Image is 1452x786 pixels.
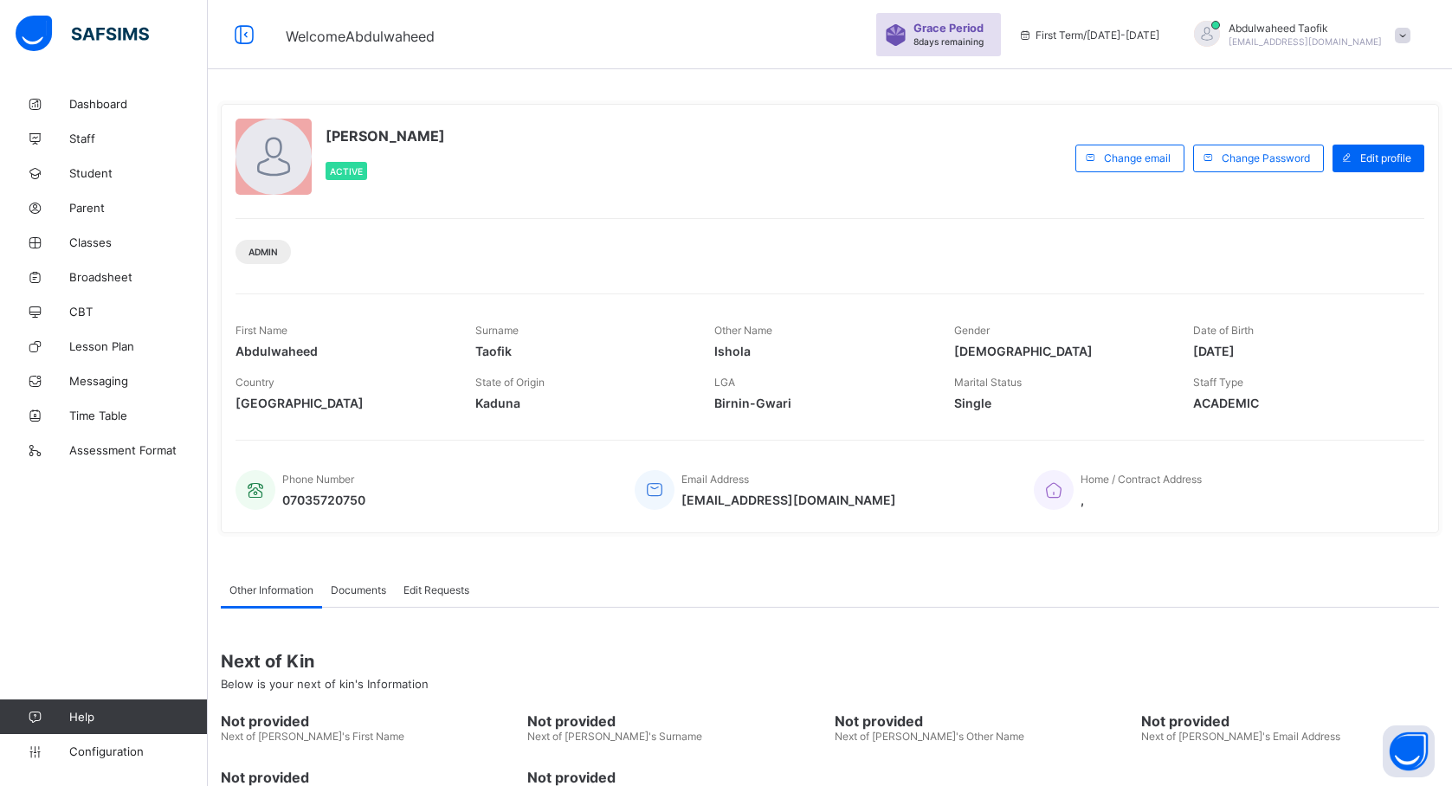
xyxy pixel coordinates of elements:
[527,730,702,743] span: Next of [PERSON_NAME]'s Surname
[885,24,907,46] img: sticker-purple.71386a28dfed39d6af7621340158ba97.svg
[236,324,287,337] span: First Name
[1141,712,1439,730] span: Not provided
[1141,730,1340,743] span: Next of [PERSON_NAME]'s Email Address
[714,376,735,389] span: LGA
[913,22,984,35] span: Grace Period
[954,376,1022,389] span: Marital Status
[1229,22,1382,35] span: Abdulwaheed Taofik
[527,769,825,786] span: Not provided
[1193,344,1407,358] span: [DATE]
[69,443,208,457] span: Assessment Format
[69,744,207,758] span: Configuration
[714,344,928,358] span: Ishola
[1193,396,1407,410] span: ACADEMIC
[69,97,208,111] span: Dashboard
[1360,151,1411,164] span: Edit profile
[236,344,449,358] span: Abdulwaheed
[69,270,208,284] span: Broadsheet
[69,339,208,353] span: Lesson Plan
[236,376,274,389] span: Country
[954,396,1168,410] span: Single
[330,166,363,177] span: Active
[69,409,208,422] span: Time Table
[221,651,1439,672] span: Next of Kin
[1018,29,1159,42] span: session/term information
[1177,21,1419,49] div: AbdulwaheedTaofik
[69,374,208,388] span: Messaging
[221,769,519,786] span: Not provided
[913,36,984,47] span: 8 days remaining
[248,247,278,257] span: Admin
[1222,151,1310,164] span: Change Password
[475,324,519,337] span: Surname
[835,730,1024,743] span: Next of [PERSON_NAME]'s Other Name
[1193,324,1254,337] span: Date of Birth
[475,376,545,389] span: State of Origin
[286,28,435,45] span: Welcome Abdulwaheed
[282,473,354,486] span: Phone Number
[1229,36,1382,47] span: [EMAIL_ADDRESS][DOMAIN_NAME]
[403,583,469,596] span: Edit Requests
[236,396,449,410] span: [GEOGRAPHIC_DATA]
[69,166,208,180] span: Student
[229,583,313,596] span: Other Information
[681,493,896,507] span: [EMAIL_ADDRESS][DOMAIN_NAME]
[475,344,689,358] span: Taofik
[221,730,404,743] span: Next of [PERSON_NAME]'s First Name
[1193,376,1243,389] span: Staff Type
[221,677,429,691] span: Below is your next of kin's Information
[221,712,519,730] span: Not provided
[475,396,689,410] span: Kaduna
[1081,473,1202,486] span: Home / Contract Address
[835,712,1133,730] span: Not provided
[69,305,208,319] span: CBT
[954,344,1168,358] span: [DEMOGRAPHIC_DATA]
[527,712,825,730] span: Not provided
[69,201,208,215] span: Parent
[1081,493,1202,507] span: ,
[1104,151,1171,164] span: Change email
[282,493,365,507] span: 07035720750
[714,324,772,337] span: Other Name
[954,324,990,337] span: Gender
[681,473,749,486] span: Email Address
[69,710,207,724] span: Help
[69,235,208,249] span: Classes
[331,583,386,596] span: Documents
[1383,725,1435,777] button: Open asap
[326,127,445,145] span: [PERSON_NAME]
[69,132,208,145] span: Staff
[16,16,149,52] img: safsims
[714,396,928,410] span: Birnin-Gwari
